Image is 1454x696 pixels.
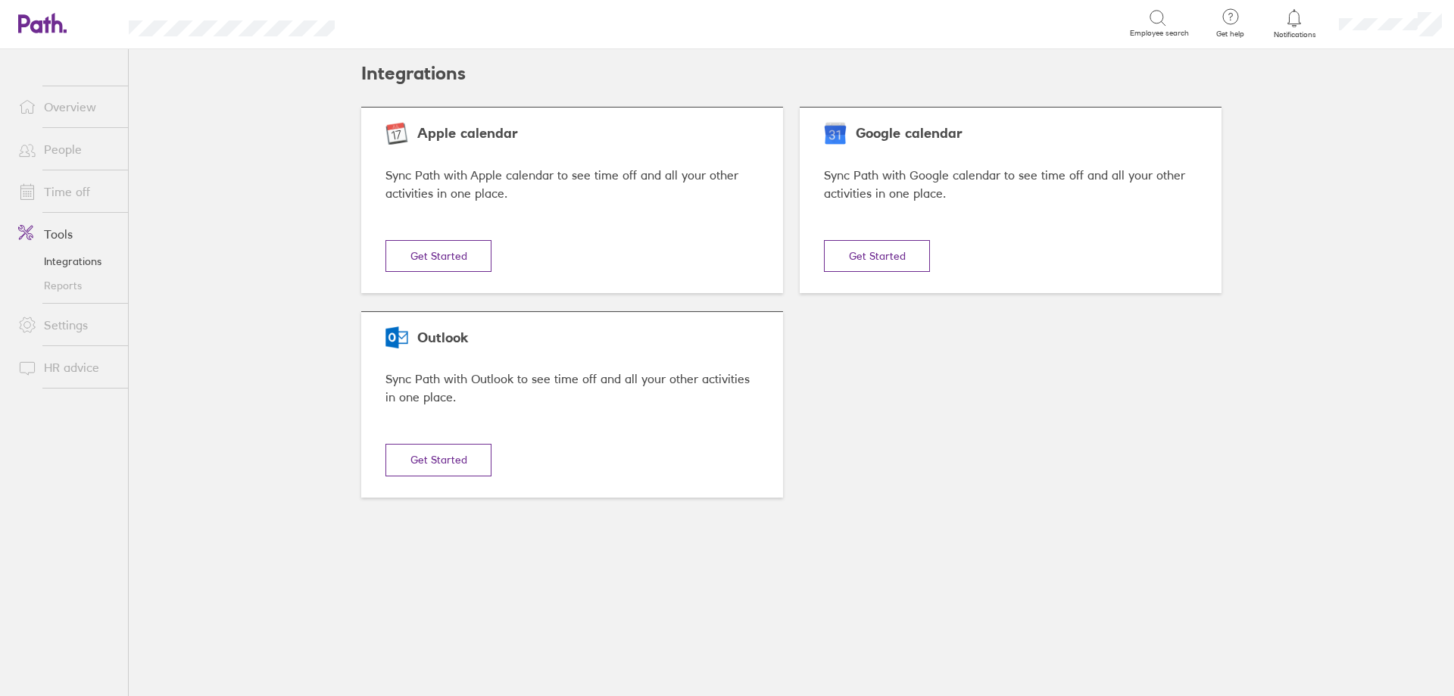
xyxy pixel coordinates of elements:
[824,166,1197,204] div: Sync Path with Google calendar to see time off and all your other activities in one place.
[6,176,128,207] a: Time off
[1270,8,1319,39] a: Notifications
[6,352,128,382] a: HR advice
[1206,30,1255,39] span: Get help
[385,370,759,407] div: Sync Path with Outlook to see time off and all your other activities in one place.
[361,49,466,98] h2: Integrations
[824,126,1197,142] div: Google calendar
[824,240,930,272] button: Get Started
[385,166,759,204] div: Sync Path with Apple calendar to see time off and all your other activities in one place.
[385,330,759,346] div: Outlook
[376,16,414,30] div: Search
[1130,29,1189,38] span: Employee search
[385,240,491,272] button: Get Started
[6,249,128,273] a: Integrations
[6,134,128,164] a: People
[385,444,491,476] button: Get Started
[6,219,128,249] a: Tools
[6,273,128,298] a: Reports
[1270,30,1319,39] span: Notifications
[385,126,759,142] div: Apple calendar
[6,92,128,122] a: Overview
[6,310,128,340] a: Settings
